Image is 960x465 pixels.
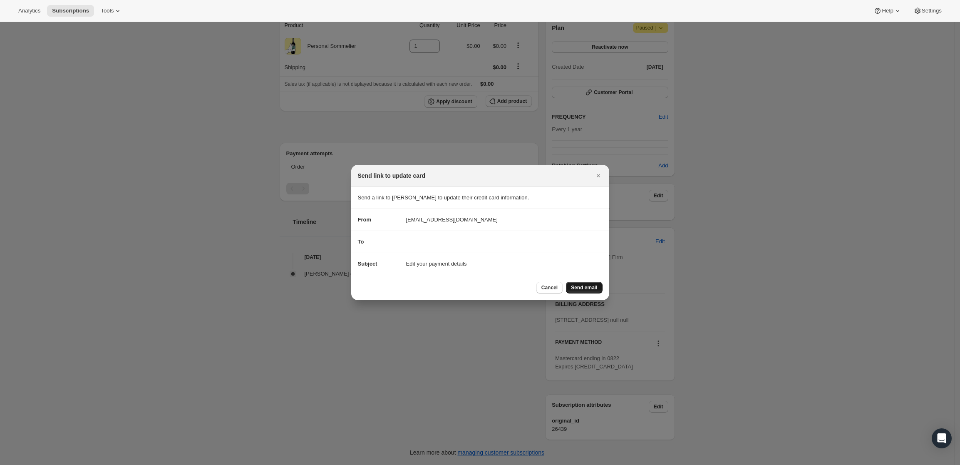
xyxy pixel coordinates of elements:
span: Subscriptions [52,7,89,14]
button: Settings [908,5,947,17]
span: Send email [571,284,597,291]
button: Help [868,5,906,17]
span: From [358,216,372,223]
button: Send email [566,282,602,293]
button: Close [593,170,604,182]
span: Edit your payment details [406,260,467,268]
button: Subscriptions [47,5,94,17]
button: Analytics [13,5,45,17]
div: Open Intercom Messenger [932,428,952,448]
p: Send a link to [PERSON_NAME] to update their credit card information. [358,194,603,202]
h2: Send link to update card [358,172,426,180]
span: Cancel [541,284,558,291]
span: [EMAIL_ADDRESS][DOMAIN_NAME] [406,216,498,224]
span: Analytics [18,7,40,14]
button: Tools [96,5,127,17]
span: To [358,239,364,245]
span: Settings [922,7,942,14]
span: Subject [358,261,377,267]
span: Tools [101,7,114,14]
span: Help [882,7,893,14]
button: Cancel [536,282,563,293]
